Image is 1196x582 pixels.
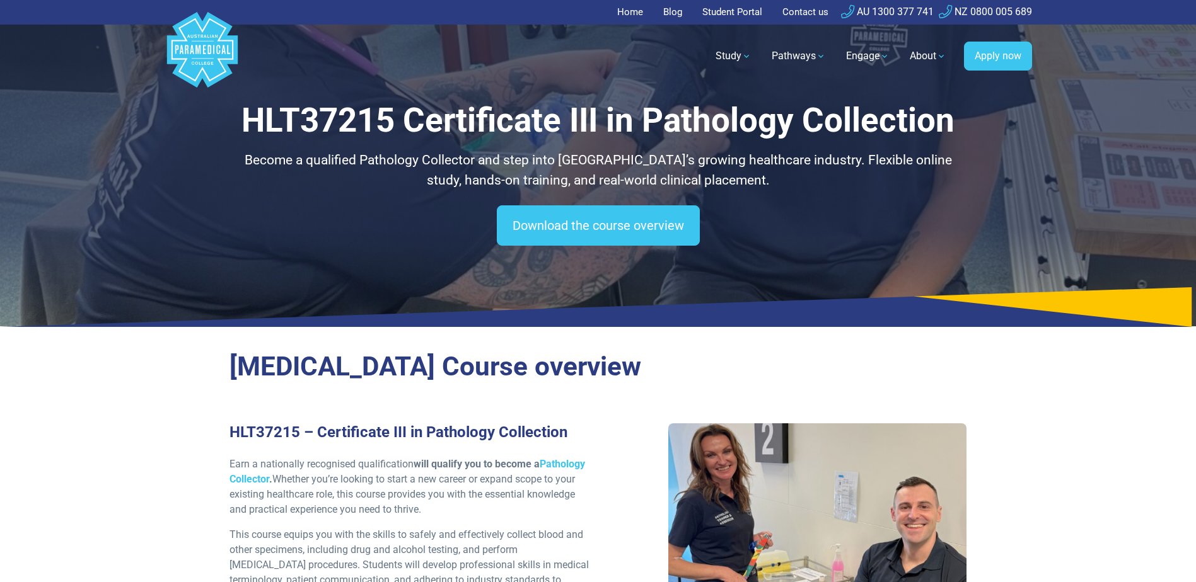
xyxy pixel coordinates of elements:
[964,42,1032,71] a: Apply now
[764,38,833,74] a: Pathways
[839,38,897,74] a: Engage
[229,457,591,517] p: Earn a nationally recognised qualification Whether you’re looking to start a new career or expand...
[841,6,934,18] a: AU 1300 377 741
[497,205,700,246] a: Download the course overview
[708,38,759,74] a: Study
[229,151,967,190] p: Become a qualified Pathology Collector and step into [GEOGRAPHIC_DATA]’s growing healthcare indus...
[229,423,591,442] h3: HLT37215 – Certificate III in Pathology Collection
[229,101,967,140] h1: HLT37215 Certificate III in Pathology Collection
[165,25,240,88] a: Australian Paramedical College
[229,458,585,485] a: Pathology Collector
[229,351,967,383] h2: [MEDICAL_DATA] Course overview
[902,38,954,74] a: About
[939,6,1032,18] a: NZ 0800 005 689
[229,458,585,485] strong: will qualify you to become a .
